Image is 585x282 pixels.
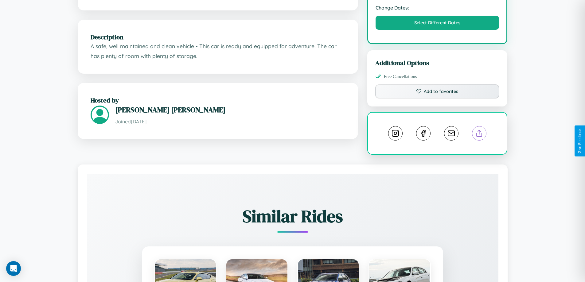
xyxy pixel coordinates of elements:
[375,58,500,67] h3: Additional Options
[384,74,417,79] span: Free Cancellations
[91,33,345,41] h2: Description
[91,41,345,61] p: A safe, well maintained and clean vehicle - This car is ready and equipped for adventure. The car...
[108,204,477,228] h2: Similar Rides
[376,16,499,30] button: Select Different Dates
[376,5,499,11] strong: Change Dates:
[6,261,21,276] div: Open Intercom Messenger
[115,105,345,115] h3: [PERSON_NAME] [PERSON_NAME]
[91,96,345,105] h2: Hosted by
[578,129,582,153] div: Give Feedback
[375,84,500,99] button: Add to favorites
[115,117,345,126] p: Joined [DATE]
